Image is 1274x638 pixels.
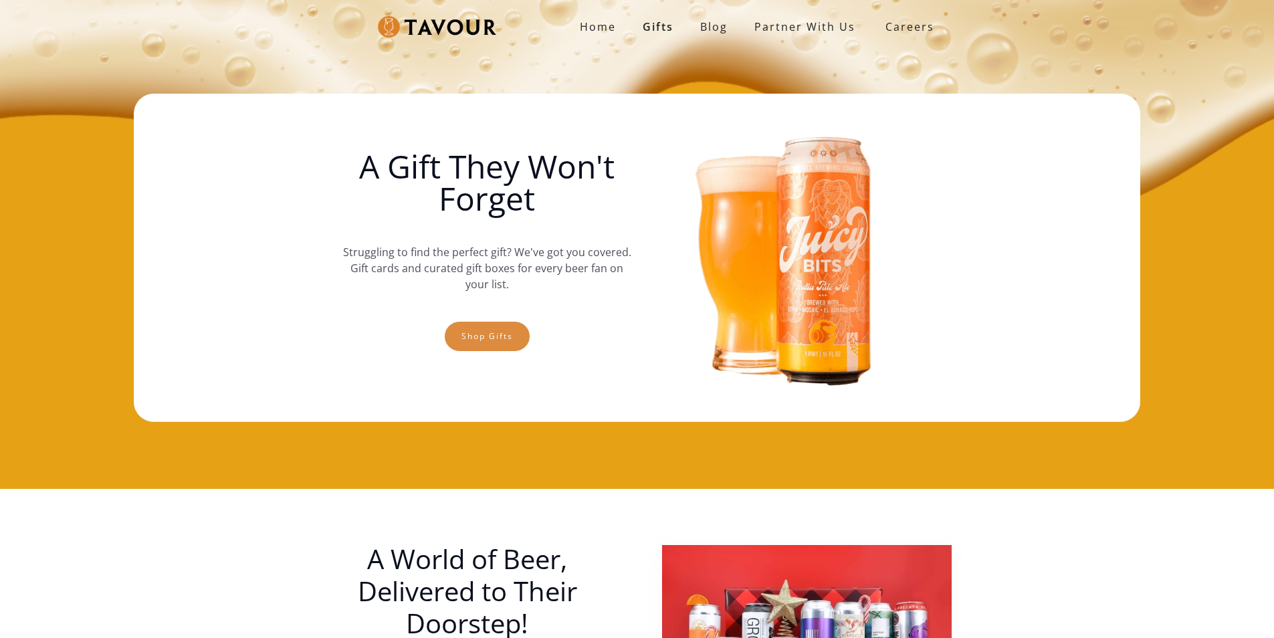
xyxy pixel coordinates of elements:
a: Gifts [629,13,687,40]
strong: Careers [885,13,934,40]
a: Blog [687,13,741,40]
a: Home [566,13,629,40]
a: Careers [869,8,944,45]
h1: A Gift They Won't Forget [342,150,631,215]
p: Struggling to find the perfect gift? We've got you covered. Gift cards and curated gift boxes for... [342,231,631,306]
strong: Home [580,19,616,34]
a: Shop gifts [445,322,530,351]
a: partner with us [741,13,869,40]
